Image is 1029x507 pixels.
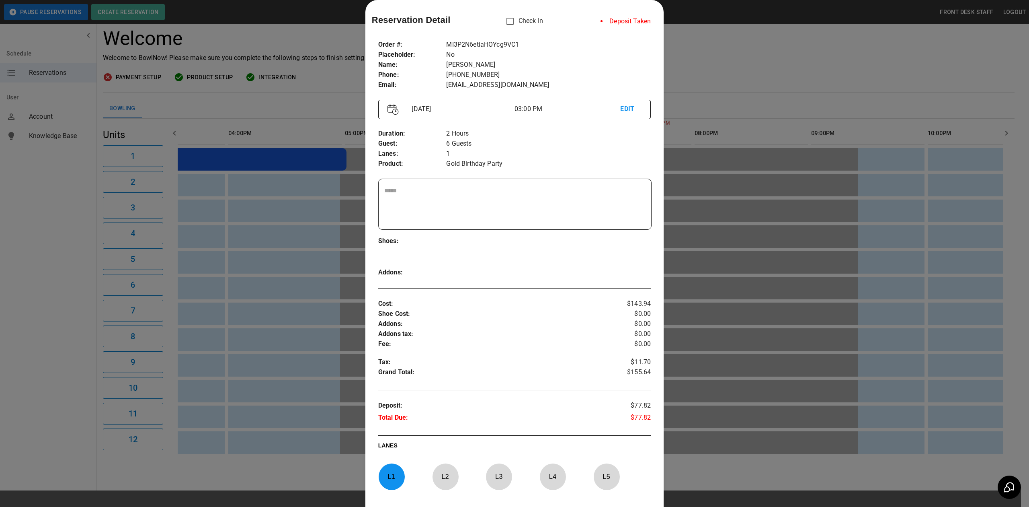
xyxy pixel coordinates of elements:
p: Email : [378,80,447,90]
p: Guest : [378,139,447,149]
p: $0.00 [605,339,651,349]
p: $0.00 [605,329,651,339]
p: Duration : [378,129,447,139]
p: [DATE] [408,104,514,114]
p: Addons tax : [378,329,605,339]
p: Phone : [378,70,447,80]
p: $0.00 [605,309,651,319]
p: [PHONE_NUMBER] [446,70,651,80]
p: $11.70 [605,357,651,367]
p: L 4 [539,467,566,486]
p: Gold Birthday Party [446,159,651,169]
p: $143.94 [605,299,651,309]
p: $77.82 [605,413,651,425]
p: L 2 [432,467,459,486]
p: Fee : [378,339,605,349]
p: [PERSON_NAME] [446,60,651,70]
p: L 5 [593,467,620,486]
p: LANES [378,441,651,453]
p: Check In [502,13,543,30]
p: No [446,50,651,60]
li: Deposit Taken [594,13,657,29]
p: L 3 [486,467,512,486]
p: 2 Hours [446,129,651,139]
p: Grand Total : [378,367,605,379]
p: MI3P2N6etiaHOYcg9VC1 [446,40,651,50]
p: Product : [378,159,447,169]
p: $77.82 [605,401,651,413]
p: Placeholder : [378,50,447,60]
p: Addons : [378,319,605,329]
p: Lanes : [378,149,447,159]
p: 6 Guests [446,139,651,149]
p: Addons : [378,268,447,278]
p: Deposit : [378,401,605,413]
p: $0.00 [605,319,651,329]
p: Shoe Cost : [378,309,605,319]
p: Shoes : [378,236,447,246]
p: 1 [446,149,651,159]
p: EDIT [620,104,642,114]
p: Cost : [378,299,605,309]
p: Total Due : [378,413,605,425]
img: Vector [387,104,399,115]
p: Order # : [378,40,447,50]
p: 03:00 PM [514,104,620,114]
p: L 1 [378,467,405,486]
p: $155.64 [605,367,651,379]
p: [EMAIL_ADDRESS][DOMAIN_NAME] [446,80,651,90]
p: Reservation Detail [372,13,451,27]
p: Tax : [378,357,605,367]
p: Name : [378,60,447,70]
